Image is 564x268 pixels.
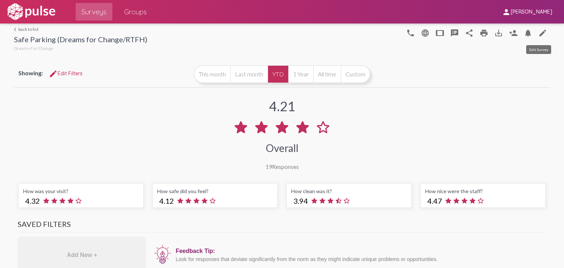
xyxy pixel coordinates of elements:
[118,3,153,21] a: Groups
[418,25,433,40] button: language
[82,5,106,18] span: Surveys
[265,163,299,170] div: Responses
[6,3,57,21] img: white-logo.svg
[194,65,230,83] button: This month
[538,29,547,37] mat-icon: edit
[23,188,139,194] div: How was your visit?
[535,25,550,40] a: edit
[269,98,295,114] div: 4.21
[18,69,43,76] span: Showing:
[176,248,542,254] div: Feedback Tip:
[435,29,444,37] mat-icon: tablet
[230,65,268,83] button: Last month
[14,26,147,32] a: back to list
[153,244,172,265] img: icon12.png
[491,25,506,40] button: Download
[403,25,418,40] button: language
[159,196,174,205] span: 4.12
[341,65,370,83] button: Custom
[506,25,521,40] button: Person
[18,220,546,232] h3: Saved Filters
[462,25,477,40] button: Share
[465,29,474,37] mat-icon: Share
[124,5,147,18] span: Groups
[524,29,532,37] mat-icon: Bell
[433,25,447,40] button: tablet
[14,35,147,46] div: Safe Parking (Dreams for Change/RTFH)
[268,65,288,83] button: YTD
[521,25,535,40] button: Bell
[49,69,58,78] mat-icon: Edit Filters
[406,29,415,37] mat-icon: language
[43,67,88,80] button: Edit FiltersEdit Filters
[14,46,53,51] span: Dreams For Change
[14,27,18,32] mat-icon: arrow_back_ios
[511,9,552,15] span: [PERSON_NAME]
[293,196,308,205] span: 3.94
[509,29,518,37] mat-icon: Person
[157,188,273,194] div: How safe did you feel?
[480,29,488,37] mat-icon: print
[421,29,430,37] mat-icon: language
[76,3,112,21] a: Surveys
[450,29,459,37] mat-icon: speaker_notes
[25,196,40,205] span: 4.32
[447,25,462,40] button: speaker_notes
[496,5,558,18] button: [PERSON_NAME]
[477,25,491,40] a: print
[266,142,299,154] div: Overall
[313,65,341,83] button: All time
[265,163,272,170] span: 19
[494,29,503,37] mat-icon: Download
[425,188,541,194] div: How nice were the staff?
[427,196,442,205] span: 4.47
[49,70,83,77] span: Edit Filters
[291,188,407,194] div: How clean was it?
[176,256,542,262] div: Look for responses that deviate significantly from the norm as they might indicate unique problem...
[502,8,511,17] mat-icon: person
[288,65,313,83] button: 1 Year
